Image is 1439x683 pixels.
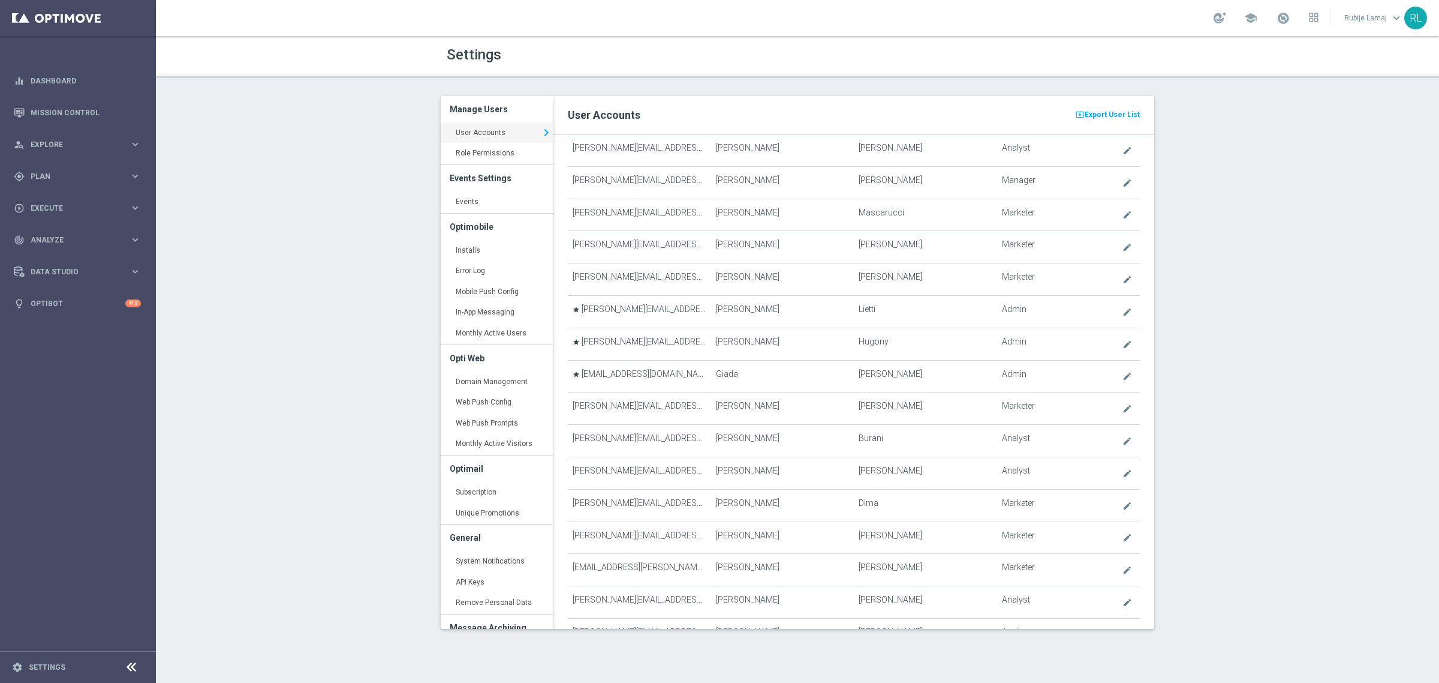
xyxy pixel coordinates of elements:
[441,413,553,435] a: Web Push Prompts
[441,302,553,323] a: In-App Messaging
[441,143,553,164] a: Role Permissions
[1122,436,1132,446] i: create
[568,489,711,522] td: [PERSON_NAME][EMAIL_ADDRESS][DOMAIN_NAME]
[1002,175,1035,185] span: Manager
[31,236,130,244] span: Analyze
[14,203,130,214] div: Execute
[854,231,997,263] td: [PERSON_NAME]
[1002,208,1035,218] span: Marketer
[711,296,854,328] td: [PERSON_NAME]
[711,393,854,425] td: [PERSON_NAME]
[14,65,141,97] div: Dashboard
[441,572,553,594] a: API Keys
[14,287,141,319] div: Optibot
[441,482,553,504] a: Subscription
[854,199,997,231] td: Mascarucci
[854,554,997,586] td: [PERSON_NAME]
[31,287,125,319] a: Optibot
[125,299,141,307] div: +10
[854,618,997,651] td: [PERSON_NAME]
[1002,627,1030,637] span: Analyst
[14,235,25,245] i: track_changes
[13,267,142,277] button: Data Studio keyboard_arrow_right
[130,170,141,182] i: keyboard_arrow_right
[450,456,544,482] h3: Optimail
[13,235,142,245] button: track_changes Analyze keyboard_arrow_right
[450,165,544,191] h3: Events Settings
[130,234,141,245] i: keyboard_arrow_right
[711,554,854,586] td: [PERSON_NAME]
[1002,272,1035,282] span: Marketer
[441,503,553,525] a: Unique Promotions
[1122,469,1132,478] i: create
[1075,109,1085,121] i: present_to_all
[711,328,854,360] td: [PERSON_NAME]
[568,231,711,263] td: [PERSON_NAME][EMAIL_ADDRESS][DOMAIN_NAME]
[711,457,854,490] td: [PERSON_NAME]
[1122,565,1132,575] i: create
[12,662,23,673] i: settings
[1122,404,1132,414] i: create
[13,108,142,118] button: Mission Control
[130,202,141,214] i: keyboard_arrow_right
[854,360,997,393] td: [PERSON_NAME]
[1122,340,1132,349] i: create
[130,139,141,150] i: keyboard_arrow_right
[441,433,553,455] a: Monthly Active Visitors
[1002,369,1026,379] span: Admin
[1002,595,1030,605] span: Analyst
[711,489,854,522] td: [PERSON_NAME]
[573,306,580,313] i: star
[1404,7,1427,29] div: RL
[568,393,711,425] td: [PERSON_NAME][EMAIL_ADDRESS][PERSON_NAME][DOMAIN_NAME]
[568,522,711,554] td: [PERSON_NAME][EMAIL_ADDRESS][PERSON_NAME][DOMAIN_NAME]
[1002,401,1035,411] span: Marketer
[13,172,142,181] button: gps_fixed Plan keyboard_arrow_right
[14,171,130,182] div: Plan
[711,522,854,554] td: [PERSON_NAME]
[1122,275,1132,284] i: create
[1343,9,1404,27] a: Rubije Lamajkeyboard_arrow_down
[447,46,788,64] h1: Settings
[568,360,711,393] td: [EMAIL_ADDRESS][DOMAIN_NAME]
[14,76,25,86] i: equalizer
[568,296,711,328] td: [PERSON_NAME][EMAIL_ADDRESS][DOMAIN_NAME]
[1002,304,1026,314] span: Admin
[854,296,997,328] td: Lietti
[854,166,997,199] td: [PERSON_NAME]
[711,263,854,296] td: [PERSON_NAME]
[450,525,544,551] h3: General
[13,76,142,86] button: equalizer Dashboard
[1122,598,1132,607] i: create
[1002,466,1030,476] span: Analyst
[854,586,997,619] td: [PERSON_NAME]
[13,299,142,308] button: lightbulb Optibot +10
[450,345,544,372] h3: Opti Web
[1002,531,1035,541] span: Marketer
[441,592,553,614] a: Remove Personal Data
[1390,11,1403,25] span: keyboard_arrow_down
[711,586,854,619] td: [PERSON_NAME]
[441,122,553,144] a: User Accounts
[1085,107,1140,122] span: Export User List
[450,214,544,240] h3: Optimobile
[450,615,544,641] h3: Message Archiving
[31,141,130,148] span: Explore
[13,140,142,149] button: person_search Explore keyboard_arrow_right
[1122,210,1132,220] i: create
[1002,562,1035,573] span: Marketer
[573,371,580,378] i: star
[1122,501,1132,511] i: create
[854,425,997,457] td: Burani
[14,298,25,309] i: lightbulb
[441,191,553,213] a: Events
[14,139,130,150] div: Explore
[568,263,711,296] td: [PERSON_NAME][EMAIL_ADDRESS][DOMAIN_NAME]
[568,199,711,231] td: [PERSON_NAME][EMAIL_ADDRESS][DOMAIN_NAME]
[441,260,553,282] a: Error Log
[1122,307,1132,317] i: create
